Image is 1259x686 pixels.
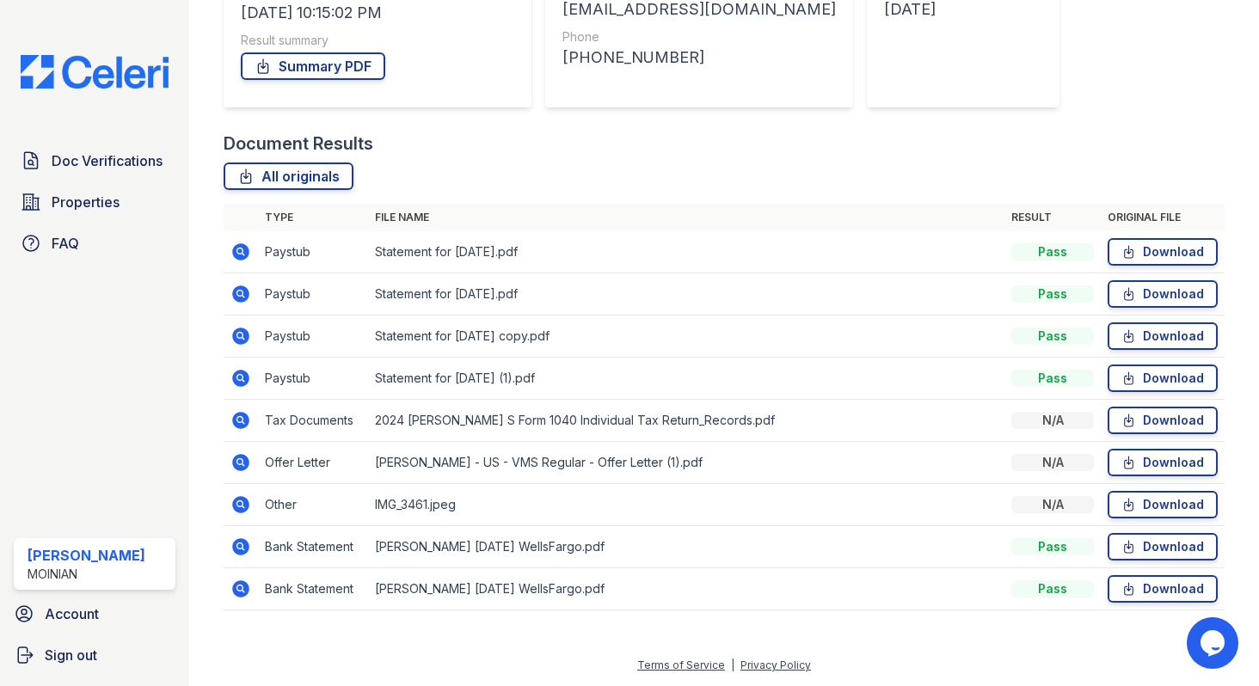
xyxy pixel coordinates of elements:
td: Statement for [DATE].pdf [368,273,1004,315]
a: Terms of Service [637,658,725,671]
div: Pass [1011,285,1094,303]
a: Summary PDF [241,52,385,80]
a: Privacy Policy [740,658,811,671]
td: Offer Letter [258,442,368,484]
a: Download [1108,533,1218,560]
a: FAQ [14,226,175,260]
td: Statement for [DATE] (1).pdf [368,358,1004,400]
div: Pass [1011,328,1094,345]
a: Download [1108,238,1218,266]
a: Account [7,597,182,631]
td: Statement for [DATE] copy.pdf [368,315,1004,358]
td: IMG_3461.jpeg [368,484,1004,526]
iframe: chat widget [1187,617,1242,669]
div: [PERSON_NAME] [28,545,145,566]
span: Account [45,603,99,624]
th: Original file [1101,204,1225,231]
span: Doc Verifications [52,150,163,171]
div: Result summary [241,32,514,49]
div: N/A [1011,496,1094,513]
td: Other [258,484,368,526]
td: 2024 [PERSON_NAME] S Form 1040 Individual Tax Return_Records.pdf [368,400,1004,442]
a: Download [1108,491,1218,518]
td: Paystub [258,231,368,273]
td: Paystub [258,315,368,358]
div: [PHONE_NUMBER] [562,46,836,70]
div: | [731,658,734,671]
td: [PERSON_NAME] [DATE] WellsFargo.pdf [368,568,1004,610]
span: Sign out [45,645,97,665]
div: [DATE] 10:15:02 PM [241,1,514,25]
a: All originals [224,162,353,190]
div: Pass [1011,538,1094,555]
a: Download [1108,322,1218,350]
a: Sign out [7,638,182,672]
td: Bank Statement [258,526,368,568]
div: N/A [1011,454,1094,471]
td: Tax Documents [258,400,368,442]
img: CE_Logo_Blue-a8612792a0a2168367f1c8372b55b34899dd931a85d93a1a3d3e32e68fde9ad4.png [7,55,182,89]
div: Pass [1011,580,1094,597]
div: N/A [1011,412,1094,429]
div: Pass [1011,243,1094,260]
a: Properties [14,185,175,219]
div: Phone [562,28,836,46]
a: Download [1108,449,1218,476]
div: Pass [1011,370,1094,387]
div: Document Results [224,132,373,156]
th: Result [1004,204,1101,231]
a: Download [1108,280,1218,308]
div: Moinian [28,566,145,583]
td: [PERSON_NAME] [DATE] WellsFargo.pdf [368,526,1004,568]
a: Download [1108,407,1218,434]
a: Download [1108,575,1218,603]
span: Properties [52,192,120,212]
td: [PERSON_NAME] - US - VMS Regular - Offer Letter (1).pdf [368,442,1004,484]
th: File name [368,204,1004,231]
a: Download [1108,364,1218,392]
td: Paystub [258,273,368,315]
td: Statement for [DATE].pdf [368,231,1004,273]
td: Bank Statement [258,568,368,610]
th: Type [258,204,368,231]
a: Doc Verifications [14,144,175,178]
span: FAQ [52,233,79,254]
td: Paystub [258,358,368,400]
